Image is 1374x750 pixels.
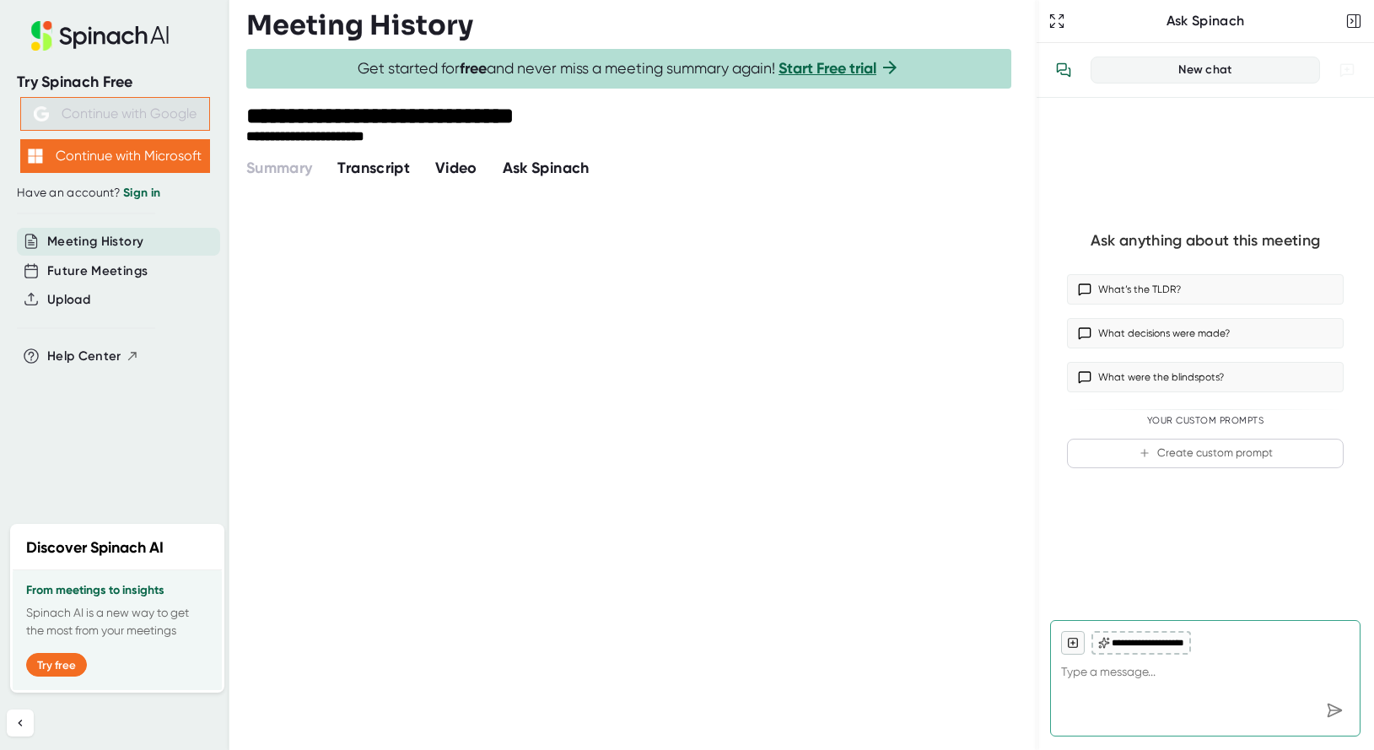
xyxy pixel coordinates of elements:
span: Summary [246,159,312,177]
button: Continue with Microsoft [20,139,210,173]
button: Future Meetings [47,262,148,281]
img: Aehbyd4JwY73AAAAAElFTkSuQmCC [34,106,49,121]
button: Upload [47,290,90,310]
div: Ask Spinach [1069,13,1342,30]
div: Send message [1319,695,1350,726]
b: free [460,59,487,78]
div: Have an account? [17,186,213,201]
span: Get started for and never miss a meeting summary again! [358,59,900,78]
button: Close conversation sidebar [1342,9,1366,33]
span: Video [435,159,477,177]
button: Create custom prompt [1067,439,1344,468]
button: What’s the TLDR? [1067,274,1344,305]
div: Your Custom Prompts [1067,415,1344,427]
button: Summary [246,157,312,180]
div: Try Spinach Free [17,73,213,92]
a: Sign in [123,186,160,200]
button: Continue with Google [20,97,210,131]
span: Transcript [337,159,410,177]
a: Start Free trial [779,59,876,78]
button: What decisions were made? [1067,318,1344,348]
button: What were the blindspots? [1067,362,1344,392]
button: Ask Spinach [503,157,590,180]
span: Help Center [47,347,121,366]
button: Expand to Ask Spinach page [1045,9,1069,33]
span: Ask Spinach [503,159,590,177]
h3: Meeting History [246,9,473,41]
button: Help Center [47,347,139,366]
h2: Discover Spinach AI [26,537,164,559]
button: Meeting History [47,232,143,251]
button: Video [435,157,477,180]
div: New chat [1102,62,1309,78]
div: Ask anything about this meeting [1091,231,1320,251]
p: Spinach AI is a new way to get the most from your meetings [26,604,208,639]
button: Transcript [337,157,410,180]
button: Collapse sidebar [7,710,34,737]
button: View conversation history [1047,53,1080,87]
button: Try free [26,653,87,677]
h3: From meetings to insights [26,584,208,597]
